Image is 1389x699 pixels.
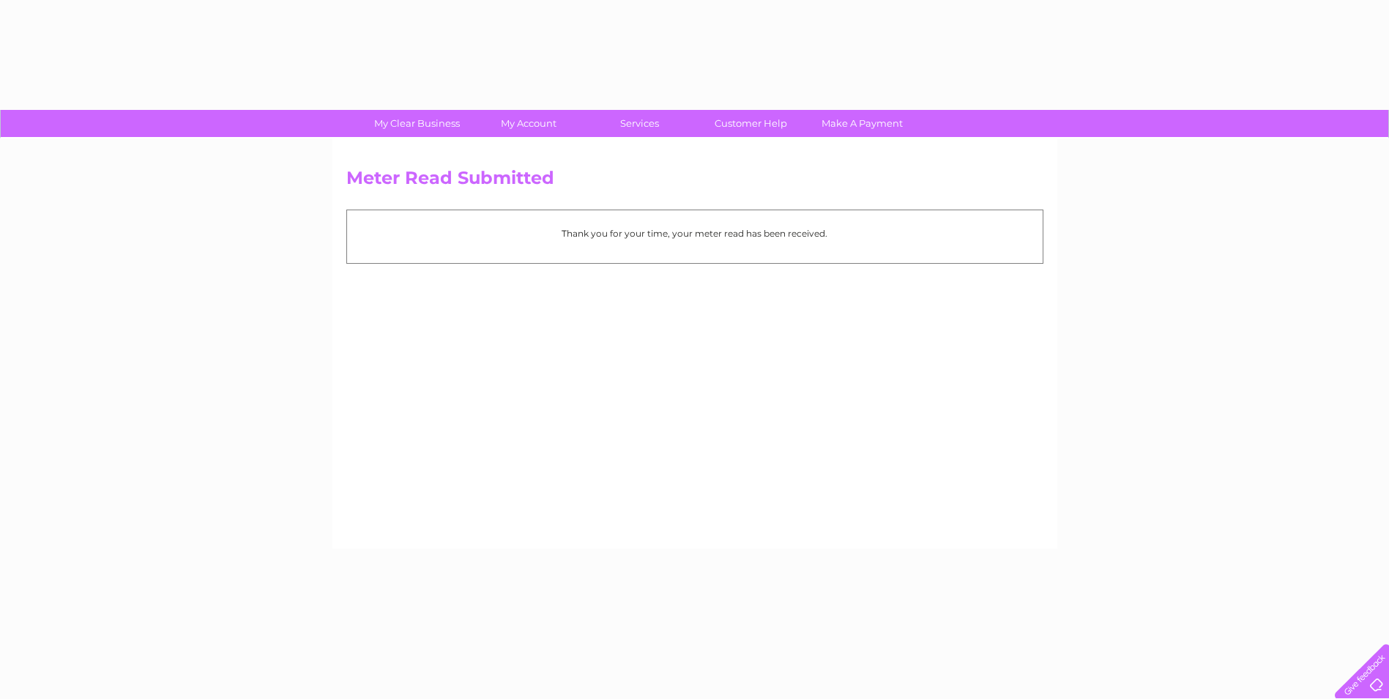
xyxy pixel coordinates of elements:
[468,110,589,137] a: My Account
[690,110,811,137] a: Customer Help
[346,168,1043,196] h2: Meter Read Submitted
[354,226,1035,240] p: Thank you for your time, your meter read has been received.
[579,110,700,137] a: Services
[802,110,923,137] a: Make A Payment
[357,110,477,137] a: My Clear Business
